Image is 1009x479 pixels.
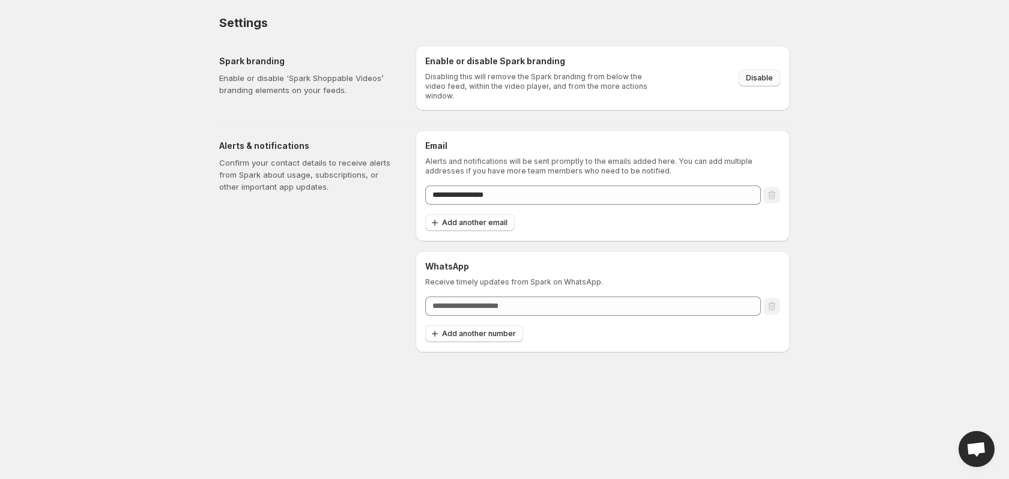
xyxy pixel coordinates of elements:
[425,140,780,152] h6: Email
[425,261,780,273] h6: WhatsApp
[442,329,516,339] span: Add another number
[425,277,780,287] p: Receive timely updates from Spark on WhatsApp.
[442,218,508,227] span: Add another email
[425,157,780,176] p: Alerts and notifications will be sent promptly to the emails added here. You can add multiple add...
[739,70,780,86] button: Disable
[425,72,655,101] p: Disabling this will remove the Spark branding from below the video feed, within the video player,...
[219,16,267,30] span: Settings
[959,431,995,467] div: Open chat
[219,55,396,67] h5: Spark branding
[425,325,523,342] button: Add another number
[425,214,515,231] button: Add another email
[219,140,396,152] h5: Alerts & notifications
[219,72,396,96] p: Enable or disable ‘Spark Shoppable Videos’ branding elements on your feeds.
[219,157,396,193] p: Confirm your contact details to receive alerts from Spark about usage, subscriptions, or other im...
[746,73,773,83] span: Disable
[425,55,655,67] h6: Enable or disable Spark branding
